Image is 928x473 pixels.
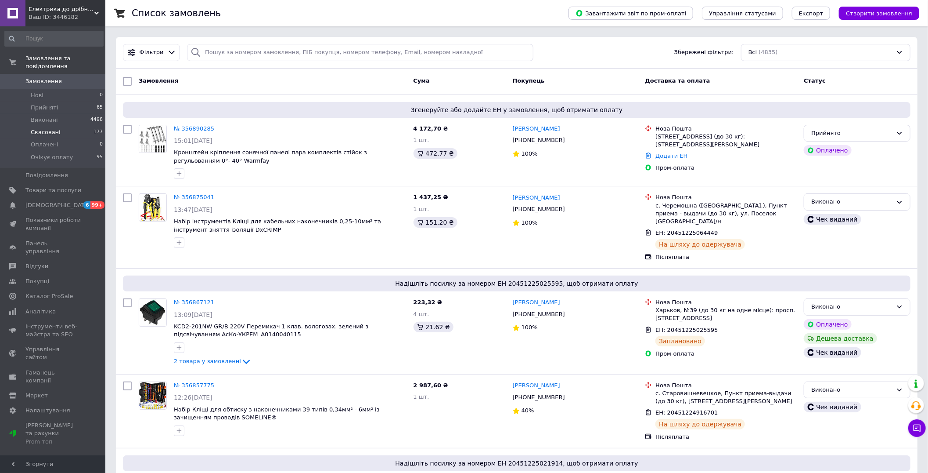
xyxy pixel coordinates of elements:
[25,216,81,232] span: Показники роботи компанії
[513,77,545,84] span: Покупець
[126,459,907,468] span: Надішліть посилку за номером ЕН 20451225021914, щоб отримати оплату
[414,125,448,132] span: 4 172,70 ₴
[25,292,73,300] span: Каталог ProSale
[846,10,912,17] span: Створити замовлення
[174,194,214,200] a: № 356875041
[839,7,919,20] button: Створити замовлення
[674,48,734,57] span: Збережені фільтри:
[140,48,164,57] span: Фільтри
[31,141,58,149] span: Оплачені
[645,77,710,84] span: Доставка та оплата
[31,153,73,161] span: Очікує оплату
[25,171,68,179] span: Повідомлення
[126,279,907,288] span: Надішліть посилку за номером ЕН 20451225025595, щоб отримати оплату
[139,125,167,153] a: Фото товару
[100,141,103,149] span: 0
[139,382,167,410] a: Фото товару
[513,311,565,317] span: [PHONE_NUMBER]
[655,327,718,333] span: ЕН: 20451225025595
[804,77,826,84] span: Статус
[29,5,94,13] span: Електрика до дрібниць
[25,323,81,338] span: Інструменти веб-майстра та SEO
[31,104,58,112] span: Прийняті
[174,358,241,365] span: 2 товара у замовленні
[513,137,565,143] span: [PHONE_NUMBER]
[804,145,851,156] div: Оплачено
[90,116,103,124] span: 4498
[25,55,105,70] span: Замовлення та повідомлення
[25,346,81,361] span: Управління сайтом
[174,358,252,364] a: 2 товара у замовленні
[655,133,797,149] div: [STREET_ADDRESS] (до 30 кг): [STREET_ADDRESS][PERSON_NAME]
[174,206,212,213] span: 13:47[DATE]
[414,77,430,84] span: Cума
[811,197,892,207] div: Виконано
[25,438,81,446] div: Prom топ
[655,389,797,405] div: с. Старовишневецкое, Пункт приема-выдачи (до 30 кг), [STREET_ADDRESS][PERSON_NAME]
[132,8,221,18] h1: Список замовлень
[792,7,831,20] button: Експорт
[25,369,81,385] span: Гаманець компанії
[655,153,687,159] a: Додати ЕН
[25,262,48,270] span: Відгуки
[908,419,926,437] button: Чат з покупцем
[174,323,368,338] a: KCD2-201NW GR/B 220V Перемикач 1 клав. вологозах. зелений з підсвічуванням АсКо-УКРЕМ A0140040115
[655,306,797,322] div: Харьков, №39 (до 30 кг на одне місце): просп. [STREET_ADDRESS]
[522,150,538,157] span: 100%
[655,253,797,261] div: Післяплата
[702,7,783,20] button: Управління статусами
[25,77,62,85] span: Замовлення
[94,128,103,136] span: 177
[655,229,718,236] span: ЕН: 20451225064449
[655,193,797,201] div: Нова Пошта
[513,382,560,390] a: [PERSON_NAME]
[804,347,861,358] div: Чек виданий
[568,7,693,20] button: Завантажити звіт по пром-оплаті
[174,382,214,389] a: № 356857775
[655,419,745,429] div: На шляху до одержувача
[174,218,381,233] a: Набір інструментів Кліщі для кабельних наконечників 0,25-10мм² та інструмент зняття ізоляції DxCRIMP
[25,422,81,446] span: [PERSON_NAME] та рахунки
[522,324,538,331] span: 100%
[414,137,429,143] span: 1 шт.
[522,407,534,414] span: 40%
[174,311,212,318] span: 13:09[DATE]
[655,202,797,226] div: с. Черемошна ([GEOGRAPHIC_DATA].), Пункт приема - выдачи (до 30 кг), ул. Поселок [GEOGRAPHIC_DATA]/н
[804,319,851,330] div: Оплачено
[174,406,380,421] a: Набір Кліщі для обтиску з наконечниками 39 типів 0,34мм² - 6мм² із зачищенням проводів SOMELINE®
[655,298,797,306] div: Нова Пошта
[414,322,453,332] div: 21.62 ₴
[4,31,104,47] input: Пошук
[31,116,58,124] span: Виконані
[830,10,919,16] a: Створити замовлення
[25,392,48,400] span: Маркет
[139,298,167,327] a: Фото товару
[576,9,686,17] span: Завантажити звіт по пром-оплаті
[414,382,448,389] span: 2 987,60 ₴
[174,394,212,401] span: 12:26[DATE]
[513,298,560,307] a: [PERSON_NAME]
[414,311,429,317] span: 4 шт.
[655,125,797,133] div: Нова Пошта
[25,201,90,209] span: [DEMOGRAPHIC_DATA]
[139,299,166,326] img: Фото товару
[139,77,178,84] span: Замовлення
[513,194,560,202] a: [PERSON_NAME]
[25,407,70,415] span: Налаштування
[25,186,81,194] span: Товари та послуги
[804,402,861,412] div: Чек виданий
[655,164,797,172] div: Пром-оплата
[811,386,892,395] div: Виконано
[414,217,457,228] div: 151.20 ₴
[90,201,105,209] span: 99+
[811,302,892,312] div: Виконано
[25,308,56,316] span: Аналітика
[655,239,745,250] div: На шляху до одержувача
[655,336,705,346] div: Заплановано
[97,104,103,112] span: 65
[83,201,90,209] span: 6
[748,48,757,57] span: Всі
[139,125,166,153] img: Фото товару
